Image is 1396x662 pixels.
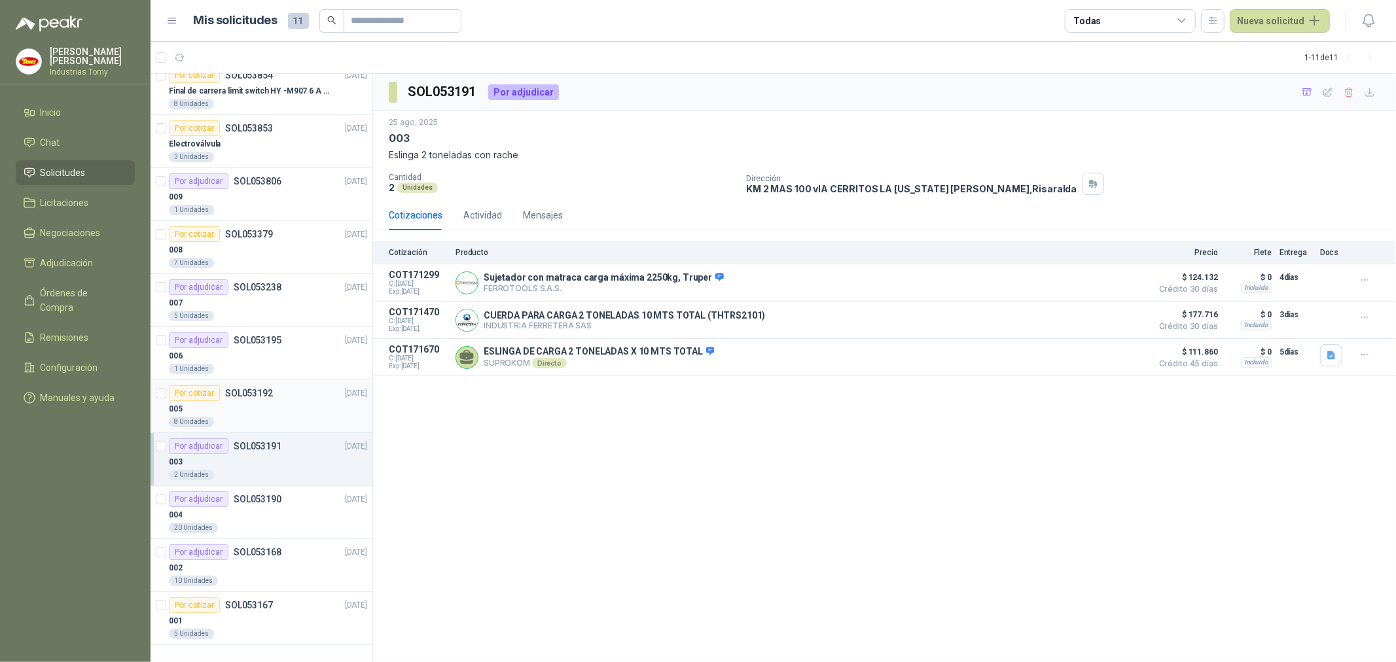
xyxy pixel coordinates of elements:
[169,99,214,109] div: 8 Unidades
[169,629,214,639] div: 5 Unidades
[169,226,220,242] div: Por cotizar
[1280,248,1312,257] p: Entrega
[389,307,448,317] p: COT171470
[389,148,1380,162] p: Eslinga 2 toneladas con rache
[16,130,135,155] a: Chat
[345,175,367,188] p: [DATE]
[389,280,448,288] span: C: [DATE]
[169,258,214,268] div: 7 Unidades
[484,310,765,321] p: CUERDA PARA CARGA 2 TONELADAS 10 MTS TOTAL (THTRS2101)
[151,486,372,539] a: Por adjudicarSOL053190[DATE] 00420 Unidades
[169,385,220,401] div: Por cotizar
[389,248,448,257] p: Cotización
[169,350,183,362] p: 006
[169,491,228,507] div: Por adjudicar
[41,196,89,210] span: Licitaciones
[456,272,478,294] img: Company Logo
[484,346,714,358] p: ESLINGA DE CARGA 2 TONELADAS X 10 MTS TOTAL
[16,355,135,380] a: Configuración
[225,71,273,80] p: SOL053854
[389,182,395,193] p: 2
[389,325,448,333] span: Exp: [DATE]
[389,355,448,362] span: C: [DATE]
[151,380,372,433] a: Por cotizarSOL053192[DATE] 0058 Unidades
[169,85,332,97] p: Final de carrera limit switch HY -M907 6 A - 250 V a.c
[169,438,228,454] div: Por adjudicar
[1320,248,1346,257] p: Docs
[345,387,367,400] p: [DATE]
[169,509,183,521] p: 004
[16,100,135,125] a: Inicio
[746,183,1077,194] p: KM 2 MAS 100 vIA CERRITOS LA [US_STATE] [PERSON_NAME] , Risaralda
[151,62,372,115] a: Por cotizarSOL053854[DATE] Final de carrera limit switch HY -M907 6 A - 250 V a.c8 Unidades
[234,442,281,451] p: SOL053191
[169,597,220,613] div: Por cotizar
[1153,344,1218,360] span: $ 111.860
[151,274,372,327] a: Por adjudicarSOL053238[DATE] 0075 Unidades
[234,495,281,504] p: SOL053190
[169,403,183,415] p: 005
[1241,357,1272,368] div: Incluido
[746,174,1077,183] p: Dirección
[169,279,228,295] div: Por adjudicar
[345,493,367,506] p: [DATE]
[345,281,367,294] p: [DATE]
[41,165,86,180] span: Solicitudes
[169,191,183,203] p: 009
[16,190,135,215] a: Licitaciones
[484,358,714,368] p: SUPROKOM
[327,16,336,25] span: search
[225,389,273,398] p: SOL053192
[234,283,281,292] p: SOL053238
[345,440,367,453] p: [DATE]
[1280,270,1312,285] p: 4 días
[169,544,228,560] div: Por adjudicar
[523,208,563,222] div: Mensajes
[41,391,115,405] span: Manuales y ayuda
[169,562,183,574] p: 002
[389,288,448,296] span: Exp: [DATE]
[151,168,372,221] a: Por adjudicarSOL053806[DATE] 0091 Unidades
[1304,47,1380,68] div: 1 - 11 de 11
[151,115,372,168] a: Por cotizarSOL053853[DATE] Electroválvula3 Unidades
[288,13,309,29] span: 11
[169,523,218,533] div: 20 Unidades
[484,321,765,330] p: INDUSTRIA FERRETERA SAS
[16,251,135,275] a: Adjudicación
[389,173,736,182] p: Cantidad
[41,330,89,345] span: Remisiones
[151,592,372,645] a: Por cotizarSOL053167[DATE] 0015 Unidades
[408,82,478,102] h3: SOL053191
[169,138,221,150] p: Electroválvula
[345,228,367,241] p: [DATE]
[484,283,724,293] p: FERROTOOLS S.A.S.
[1226,248,1272,257] p: Flete
[169,173,228,189] div: Por adjudicar
[234,177,281,186] p: SOL053806
[41,286,122,315] span: Órdenes de Compra
[16,220,135,245] a: Negociaciones
[151,539,372,592] a: Por adjudicarSOL053168[DATE] 00210 Unidades
[169,615,183,627] p: 001
[151,327,372,380] a: Por adjudicarSOL053195[DATE] 0061 Unidades
[389,362,448,370] span: Exp: [DATE]
[1241,320,1272,330] div: Incluido
[1280,344,1312,360] p: 5 días
[1153,285,1218,293] span: Crédito 30 días
[16,160,135,185] a: Solicitudes
[488,84,559,100] div: Por adjudicar
[389,270,448,280] p: COT171299
[16,325,135,350] a: Remisiones
[345,122,367,135] p: [DATE]
[1230,9,1330,33] button: Nueva solicitud
[1153,360,1218,368] span: Crédito 45 días
[169,244,183,256] p: 008
[1226,270,1272,285] p: $ 0
[169,120,220,136] div: Por cotizar
[169,332,228,348] div: Por adjudicar
[169,311,214,321] div: 5 Unidades
[1073,14,1101,28] div: Todas
[1153,307,1218,322] span: $ 177.716
[41,226,101,240] span: Negociaciones
[389,344,448,355] p: COT171670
